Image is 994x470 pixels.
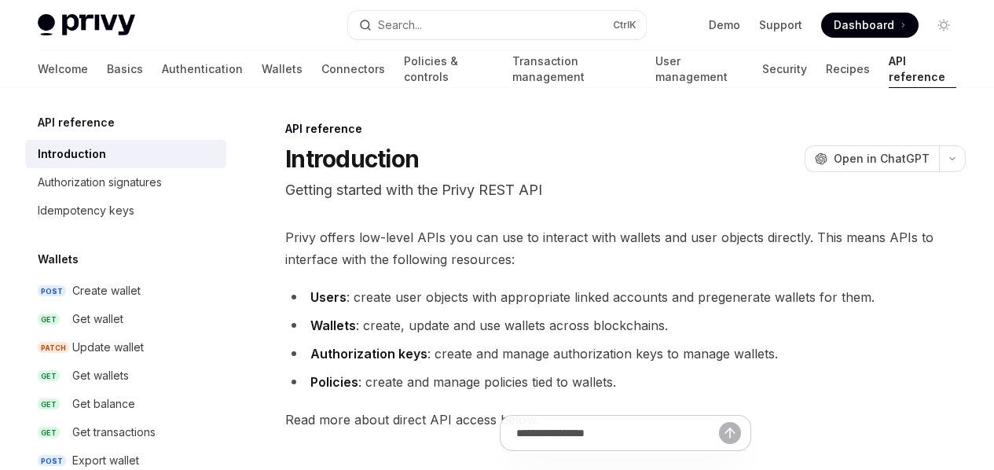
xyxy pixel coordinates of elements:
a: Wallets [262,50,303,88]
li: : create user objects with appropriate linked accounts and pregenerate wallets for them. [285,286,966,308]
span: Ctrl K [613,19,636,31]
a: Idempotency keys [25,196,226,225]
button: Send message [719,422,741,444]
span: Open in ChatGPT [834,151,930,167]
button: Search...CtrlK [348,11,646,39]
a: Recipes [826,50,870,88]
h5: API reference [38,113,115,132]
span: Privy offers low-level APIs you can use to interact with wallets and user objects directly. This ... [285,226,966,270]
a: User management [655,50,743,88]
div: Idempotency keys [38,201,134,220]
span: POST [38,455,66,467]
li: : create and manage authorization keys to manage wallets. [285,343,966,365]
div: Search... [378,16,422,35]
button: Open in ChatGPT [805,145,939,172]
a: Basics [107,50,143,88]
a: Security [762,50,807,88]
a: PATCHUpdate wallet [25,333,226,362]
a: Authorization signatures [25,168,226,196]
span: PATCH [38,342,69,354]
strong: Users [310,289,347,305]
div: API reference [285,121,966,137]
a: Authentication [162,50,243,88]
a: Dashboard [821,13,919,38]
img: light logo [38,14,135,36]
button: Toggle dark mode [931,13,956,38]
a: GETGet wallet [25,305,226,333]
li: : create, update and use wallets across blockchains. [285,314,966,336]
li: : create and manage policies tied to wallets. [285,371,966,393]
a: Introduction [25,140,226,168]
a: Transaction management [512,50,636,88]
span: Read more about direct API access below. [285,409,966,431]
span: GET [38,370,60,382]
span: GET [38,398,60,410]
a: GETGet transactions [25,418,226,446]
a: GETGet balance [25,390,226,418]
p: Getting started with the Privy REST API [285,179,966,201]
div: Get balance [72,395,135,413]
strong: Wallets [310,318,356,333]
span: Dashboard [834,17,894,33]
div: Get wallet [72,310,123,329]
span: POST [38,285,66,297]
a: Demo [709,17,740,33]
div: Create wallet [72,281,141,300]
div: Introduction [38,145,106,163]
div: Get transactions [72,423,156,442]
a: GETGet wallets [25,362,226,390]
a: Policies & controls [404,50,493,88]
strong: Authorization keys [310,346,427,362]
h1: Introduction [285,145,419,173]
a: Support [759,17,802,33]
a: Welcome [38,50,88,88]
h5: Wallets [38,250,79,269]
a: POSTCreate wallet [25,277,226,305]
span: GET [38,314,60,325]
span: GET [38,427,60,439]
a: Connectors [321,50,385,88]
div: Update wallet [72,338,144,357]
div: Authorization signatures [38,173,162,192]
div: Get wallets [72,366,129,385]
a: API reference [889,50,956,88]
strong: Policies [310,374,358,390]
div: Export wallet [72,451,139,470]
